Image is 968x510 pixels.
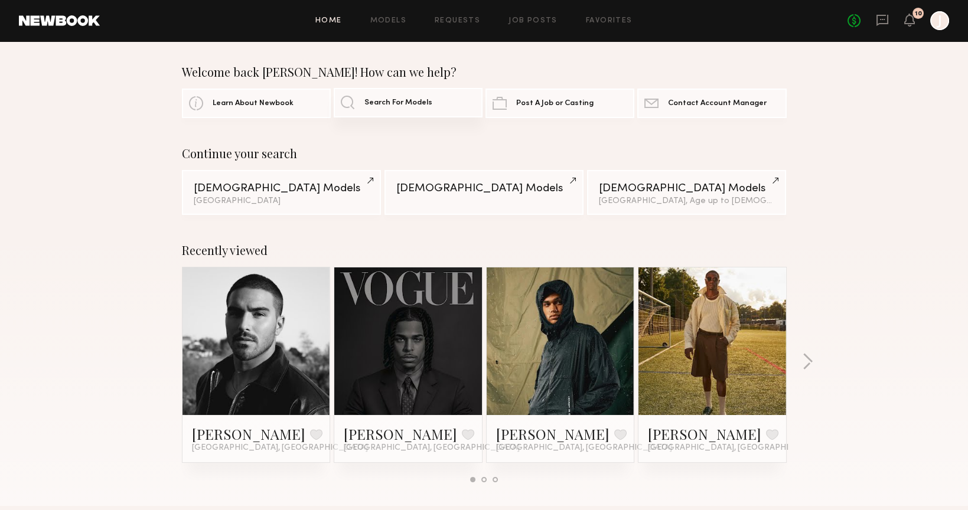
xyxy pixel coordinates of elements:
a: Learn About Newbook [182,89,331,118]
span: Learn About Newbook [213,100,294,107]
div: [DEMOGRAPHIC_DATA] Models [599,183,774,194]
span: Search For Models [364,99,432,107]
a: [DEMOGRAPHIC_DATA] Models [384,170,584,215]
div: [GEOGRAPHIC_DATA] [194,197,369,205]
span: [GEOGRAPHIC_DATA], [GEOGRAPHIC_DATA] [192,443,368,453]
div: 10 [915,11,922,17]
a: Requests [435,17,480,25]
div: [DEMOGRAPHIC_DATA] Models [194,183,369,194]
a: Models [370,17,406,25]
a: Favorites [586,17,633,25]
a: Post A Job or Casting [485,89,634,118]
div: [DEMOGRAPHIC_DATA] Models [396,183,572,194]
span: Contact Account Manager [668,100,767,107]
span: Post A Job or Casting [516,100,594,107]
a: [PERSON_NAME] [648,424,761,443]
a: J [930,11,949,30]
span: [GEOGRAPHIC_DATA], [GEOGRAPHIC_DATA] [648,443,824,453]
a: Home [315,17,342,25]
a: Contact Account Manager [637,89,786,118]
a: [DEMOGRAPHIC_DATA] Models[GEOGRAPHIC_DATA] [182,170,381,215]
a: [DEMOGRAPHIC_DATA] Models[GEOGRAPHIC_DATA], Age up to [DEMOGRAPHIC_DATA]. [587,170,786,215]
a: Search For Models [334,88,483,117]
a: [PERSON_NAME] [344,424,457,443]
span: [GEOGRAPHIC_DATA], [GEOGRAPHIC_DATA] [496,443,672,453]
a: [PERSON_NAME] [496,424,610,443]
a: [PERSON_NAME] [192,424,305,443]
div: Continue your search [182,146,787,161]
div: Recently viewed [182,243,787,257]
a: Job Posts [509,17,558,25]
div: Welcome back [PERSON_NAME]! How can we help? [182,65,787,79]
div: [GEOGRAPHIC_DATA], Age up to [DEMOGRAPHIC_DATA]. [599,197,774,205]
span: [GEOGRAPHIC_DATA], [GEOGRAPHIC_DATA] [344,443,520,453]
